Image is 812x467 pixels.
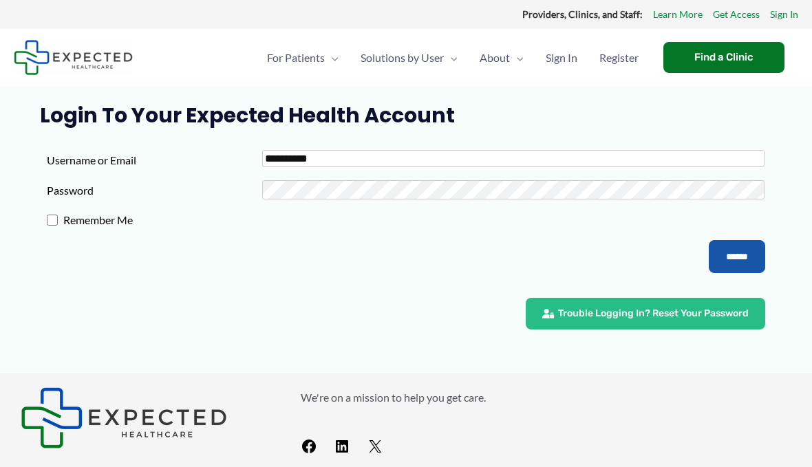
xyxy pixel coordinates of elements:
[256,34,650,82] nav: Primary Site Navigation
[546,34,577,82] span: Sign In
[256,34,350,82] a: For PatientsMenu Toggle
[47,180,262,201] label: Password
[663,42,784,73] a: Find a Clinic
[325,34,339,82] span: Menu Toggle
[535,34,588,82] a: Sign In
[480,34,510,82] span: About
[58,210,273,230] label: Remember Me
[47,150,262,171] label: Username or Email
[21,387,227,448] img: Expected Healthcare Logo - side, dark font, small
[522,8,643,20] strong: Providers, Clinics, and Staff:
[14,40,133,75] img: Expected Healthcare Logo - side, dark font, small
[469,34,535,82] a: AboutMenu Toggle
[558,309,749,318] span: Trouble Logging In? Reset Your Password
[526,298,765,329] a: Trouble Logging In? Reset Your Password
[40,103,771,128] h1: Login to Your Expected Health Account
[510,34,524,82] span: Menu Toggle
[21,387,266,448] aside: Footer Widget 1
[599,34,639,82] span: Register
[267,34,325,82] span: For Patients
[350,34,469,82] a: Solutions by UserMenu Toggle
[444,34,458,82] span: Menu Toggle
[713,6,760,23] a: Get Access
[301,387,791,461] aside: Footer Widget 2
[653,6,703,23] a: Learn More
[301,387,791,408] p: We're on a mission to help you get care.
[588,34,650,82] a: Register
[361,34,444,82] span: Solutions by User
[770,6,798,23] a: Sign In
